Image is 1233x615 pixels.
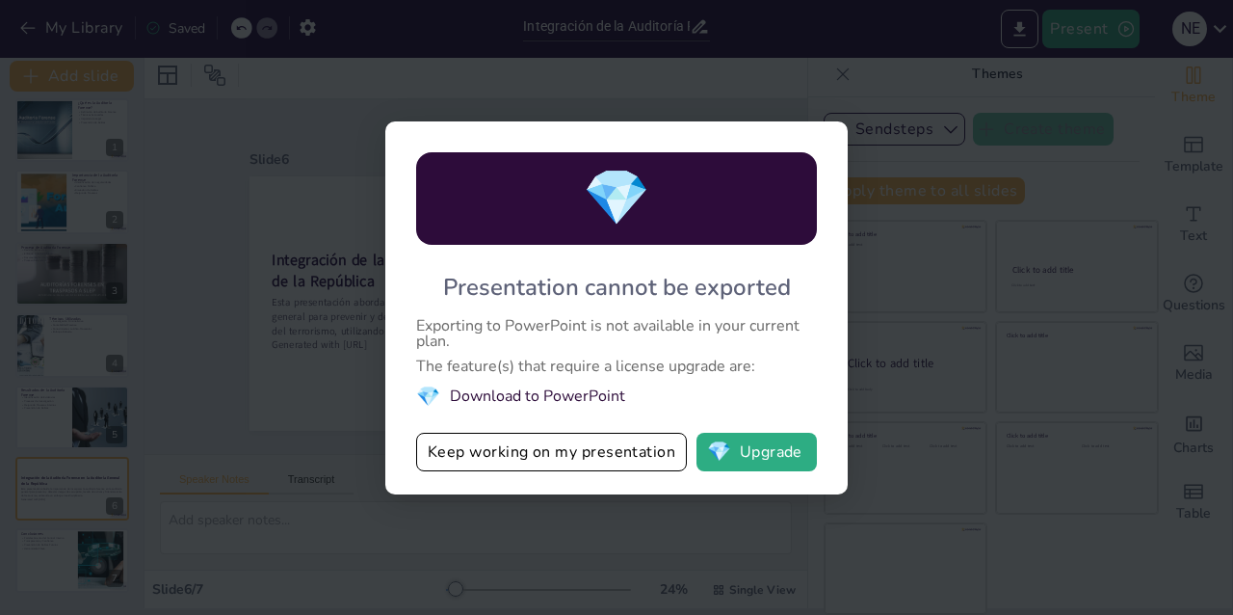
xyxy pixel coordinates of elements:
[416,384,440,410] span: diamond
[416,359,817,374] div: The feature(s) that require a license upgrade are:
[583,161,650,235] span: diamond
[707,442,731,462] span: diamond
[696,433,817,471] button: diamondUpgrade
[416,384,817,410] li: Download to PowerPoint
[416,318,817,349] div: Exporting to PowerPoint is not available in your current plan.
[443,272,791,303] div: Presentation cannot be exported
[416,433,687,471] button: Keep working on my presentation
